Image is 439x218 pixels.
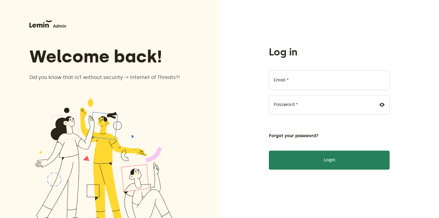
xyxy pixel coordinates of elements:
button: Forgot your password? [269,133,319,138]
h1: Log in [269,46,297,58]
img: Lemin logo [29,20,67,28]
p: Did you know that IoT without security -> Internet of Threats?! [29,74,187,81]
button: Login [269,151,390,170]
h3: Welcome back! [29,47,187,66]
label: Password * [274,102,298,107]
input: Email * [269,70,390,90]
label: Email * [274,78,289,83]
